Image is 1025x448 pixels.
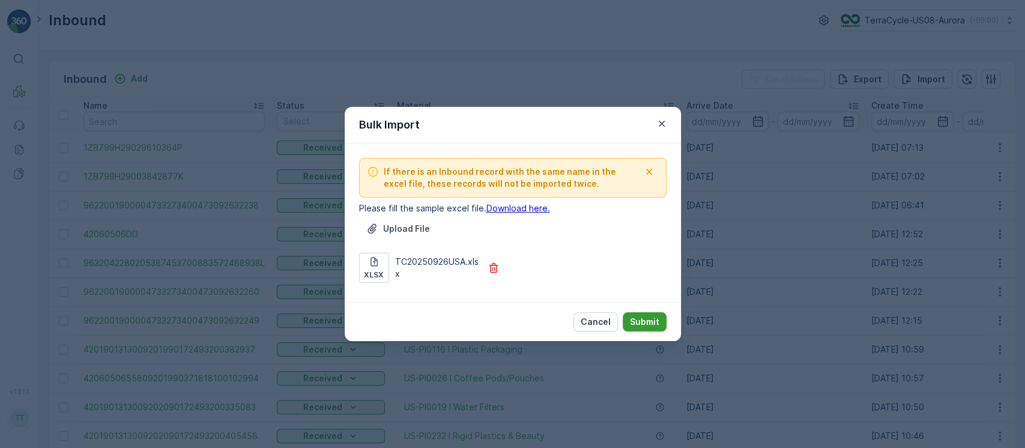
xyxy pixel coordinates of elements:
[581,316,611,328] p: Cancel
[486,203,550,213] a: Download here.
[573,312,618,331] button: Cancel
[359,117,420,133] p: Bulk Import
[630,316,659,328] p: Submit
[359,219,437,238] button: Upload File
[395,256,480,280] p: TC20250926USA.xlsx
[359,202,667,214] p: Please fill the sample excel file.
[364,270,384,280] p: xlsx
[623,312,667,331] button: Submit
[384,166,639,190] span: If there is an Inbound record with the same name in the excel file, these records will not be imp...
[383,223,430,235] p: Upload File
